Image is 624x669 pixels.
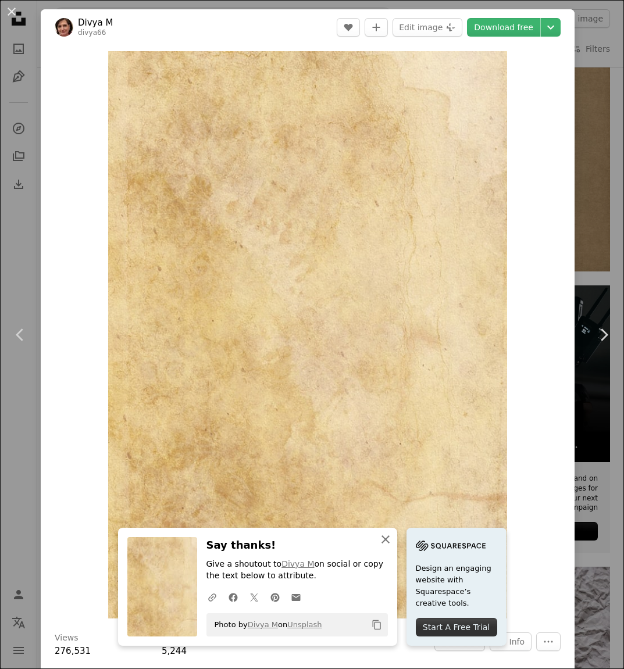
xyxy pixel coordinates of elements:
a: Download free [467,18,540,37]
span: Photo by on [209,616,322,634]
a: Divya M [78,17,113,28]
button: Edit image [393,18,462,37]
a: Unsplash [287,620,322,629]
span: 276,531 [55,646,91,656]
a: Share on Pinterest [265,585,286,609]
a: Share on Facebook [223,585,244,609]
h3: Views [55,632,79,644]
a: divya66 [78,28,106,37]
img: person in black shoes standing on brown floor [108,51,508,618]
button: More Actions [536,632,561,651]
a: Design an engaging website with Squarespace’s creative tools.Start A Free Trial [407,528,507,646]
button: Zoom in on this image [108,51,508,618]
a: Divya M [248,620,278,629]
img: file-1705255347840-230a6ab5bca9image [416,537,486,554]
button: Copy to clipboard [367,615,387,635]
h3: Say thanks! [206,537,388,554]
span: 5,244 [162,646,187,656]
p: Give a shoutout to on social or copy the text below to attribute. [206,559,388,582]
img: Go to Divya M's profile [55,18,73,37]
div: Start A Free Trial [416,618,497,636]
button: Choose download size [541,18,561,37]
span: Design an engaging website with Squarespace’s creative tools. [416,563,497,609]
a: Share on Twitter [244,585,265,609]
button: Add to Collection [365,18,388,37]
span: Info [509,633,525,650]
a: Next [583,279,624,391]
button: Like [337,18,360,37]
a: Share over email [286,585,306,609]
a: Divya M [281,559,314,568]
button: Stats about this image [490,632,532,651]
